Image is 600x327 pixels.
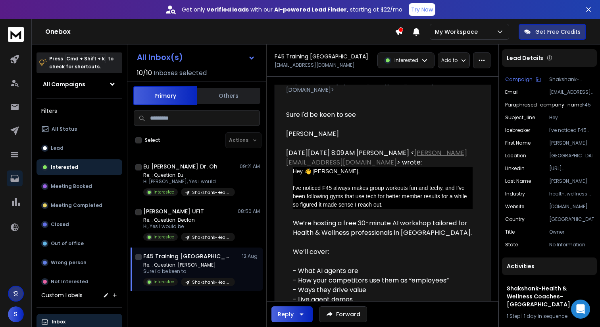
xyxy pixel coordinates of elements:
[502,257,597,275] div: Activities
[51,202,102,209] p: Meeting Completed
[154,279,175,285] p: Interested
[549,191,594,197] p: health, wellness & fitness
[505,165,525,172] p: linkedin
[143,172,235,178] p: Re: : Question: Eu
[505,102,582,108] p: paraphrased_company_name
[441,57,458,64] p: Add to
[8,306,24,322] button: S
[143,268,235,275] p: Sure i'd be keen to
[293,247,473,257] div: We’ll cover:
[505,89,519,95] p: Email
[505,153,526,159] p: location
[549,114,594,121] p: Hey [PERSON_NAME], saw F45 keeps growing group training in [GEOGRAPHIC_DATA]
[131,49,262,65] button: All Inbox(s)
[274,6,348,14] strong: AI-powered Lead Finder,
[49,55,113,71] p: Press to check for shortcuts.
[293,266,473,276] div: - What AI agents are
[549,178,594,184] p: [PERSON_NAME]
[293,167,473,176] div: Hey 👋 [PERSON_NAME],
[505,114,535,121] p: subject_line
[293,295,473,304] div: - Live agent demos
[182,6,402,14] p: Get only with our starting at $22/mo
[133,86,197,105] button: Primary
[435,28,481,36] p: My Workspace
[143,223,235,230] p: Hi, Yes I would be
[271,306,313,322] button: Reply
[524,313,567,319] span: 1 day in sequence
[37,255,122,271] button: Wrong person
[275,62,355,68] p: [EMAIL_ADDRESS][DOMAIN_NAME]
[242,253,260,259] p: 12 Aug
[293,184,473,209] div: I've noticed F45 always makes group workouts fun and techy, and I've been following gyms that use...
[37,121,122,137] button: All Status
[505,127,530,134] p: icebreaker
[240,163,260,170] p: 09:21 AM
[154,68,207,78] h3: Inboxes selected
[535,28,581,36] p: Get Free Credits
[549,165,594,172] p: [URL][DOMAIN_NAME][PERSON_NAME]
[65,54,106,63] span: Cmd + Shift + k
[275,52,368,60] h1: F45 Training [GEOGRAPHIC_DATA]
[505,216,525,223] p: country
[505,140,531,146] p: First Name
[143,163,217,170] h1: Eu [PERSON_NAME] Dr. Oh
[192,234,230,240] p: Shakshank-Health & Wellness Coaches-[GEOGRAPHIC_DATA]
[549,76,594,83] p: Shakshank-Health & Wellness Coaches-[GEOGRAPHIC_DATA]
[197,87,260,104] button: Others
[37,178,122,194] button: Meeting Booked
[154,234,175,240] p: Interested
[549,216,594,223] p: [GEOGRAPHIC_DATA]
[505,229,515,235] p: title
[143,252,231,260] h1: F45 Training [GEOGRAPHIC_DATA]
[409,3,435,16] button: Try Now
[286,148,473,167] div: [DATE][DATE] 8:09 AM [PERSON_NAME] < > wrote:
[52,319,65,325] p: Inbox
[549,242,594,248] p: No Information
[145,137,160,143] label: Select
[293,219,473,238] div: We’re hosting a free 30-minute AI workshop tailored for Health & Wellness professionals in [GEOGR...
[411,6,433,14] p: Try Now
[37,236,122,252] button: Out of office
[154,189,175,195] p: Interested
[549,127,594,134] p: I've noticed F45 always makes group workouts fun and techy, and I've been following gyms that use...
[507,54,543,62] p: Lead Details
[43,80,85,88] h1: All Campaigns
[519,24,586,40] button: Get Free Credits
[507,313,520,319] span: 1 Step
[286,148,467,167] a: [PERSON_NAME][EMAIL_ADDRESS][DOMAIN_NAME]
[51,164,78,170] p: Interested
[51,240,84,247] p: Out of office
[51,259,87,266] p: Wrong person
[137,53,183,61] h1: All Inbox(s)
[286,110,473,139] div: Sure i'd be keen to see [PERSON_NAME]
[51,279,88,285] p: Not Interested
[549,229,594,235] p: Owner
[143,217,235,223] p: Re: : Question: Declan
[143,207,204,215] h1: [PERSON_NAME] UFIT
[238,208,260,215] p: 08:50 AM
[51,145,63,151] p: Lead
[52,126,77,132] p: All Status
[319,306,367,322] button: Forward
[51,183,92,190] p: Meeting Booked
[51,221,69,228] p: Closed
[293,276,473,285] div: - How your competitors use them as “employees”
[37,274,122,290] button: Not Interested
[394,57,418,64] p: Interested
[37,217,122,232] button: Closed
[505,178,531,184] p: Last Name
[293,285,473,295] div: - Ways they drive value
[505,203,524,210] p: website
[8,27,24,42] img: logo
[192,279,230,285] p: Shakshank-Health & Wellness Coaches-[GEOGRAPHIC_DATA]
[507,313,592,319] div: |
[45,27,395,37] h1: Onebox
[549,153,594,159] p: [GEOGRAPHIC_DATA]
[571,300,590,319] div: Open Intercom Messenger
[143,178,235,185] p: Hi [PERSON_NAME], Yes i would
[549,140,594,146] p: [PERSON_NAME]
[37,197,122,213] button: Meeting Completed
